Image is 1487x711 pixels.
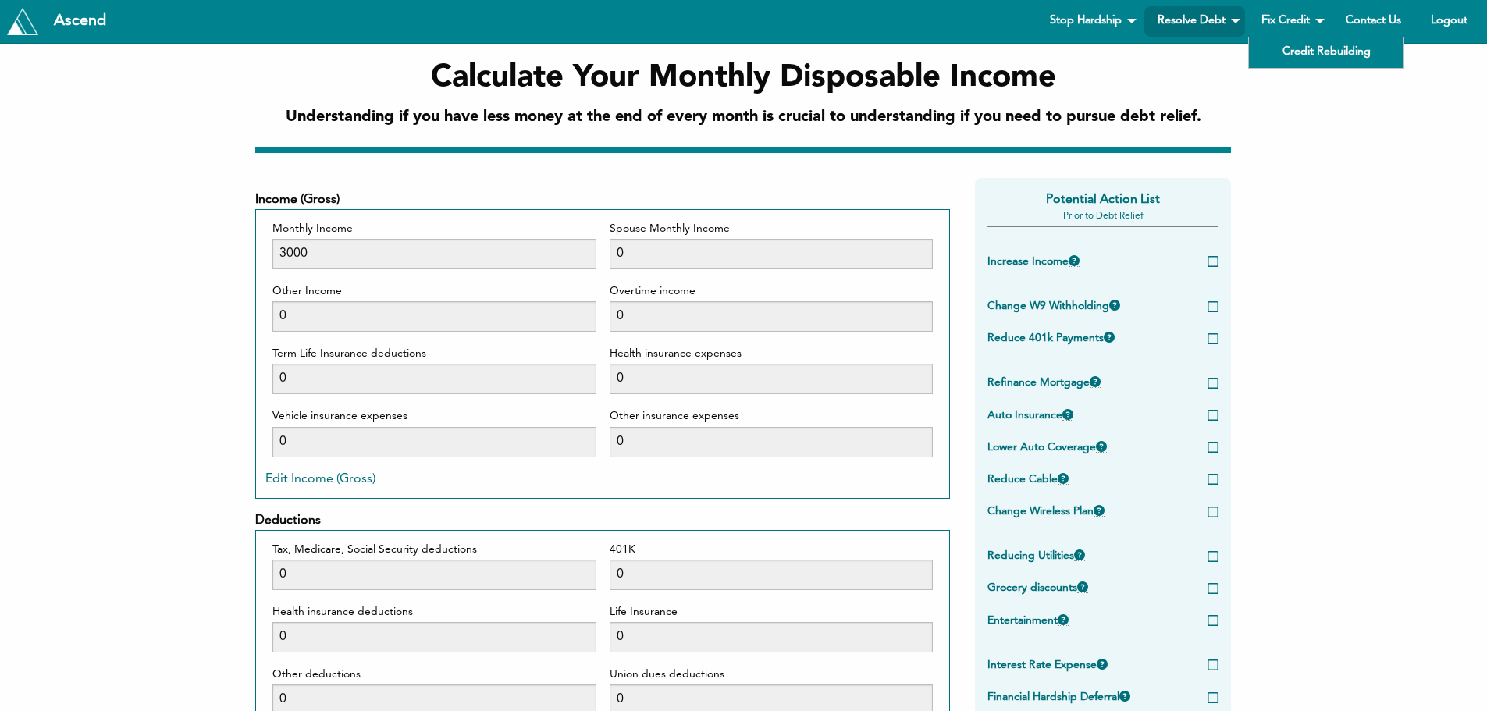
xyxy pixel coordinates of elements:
label: Entertainment [987,611,1208,631]
label: Term Life Insurance deductions [272,344,596,364]
label: Overtime income [610,282,933,301]
label: Other deductions [272,665,596,684]
label: Reducing Utilities [987,546,1208,566]
label: 401K [610,540,933,560]
label: Auto Insurance [987,406,1208,425]
div: Ascend [41,13,119,29]
h1: Calculate Your Monthly Disposable Income [286,56,1201,100]
a: Credit Rebuilding [1249,37,1403,68]
label: Other insurance expenses [610,407,933,426]
div: Prior to Debt Relief [987,209,1219,223]
a: Tryascend.com Ascend [3,4,123,38]
label: Reduce 401k Payments [987,329,1208,348]
a: Contact Us [1332,6,1414,37]
button: Edit Income (Gross) [265,473,375,485]
label: Health insurance deductions [272,603,596,622]
label: Monthly Income [272,219,596,239]
label: Life Insurance [610,603,933,622]
a: Fix Credit [1248,6,1329,37]
a: Stop Hardship [1037,6,1141,37]
a: Resolve Debt [1144,6,1245,37]
a: Logout [1418,6,1481,37]
label: Lower Auto Coverage [987,438,1208,457]
label: Grocery discounts [987,578,1208,598]
label: Change W9 Withholding [987,297,1208,316]
span: Income (Gross) [255,194,340,206]
label: Change Wireless Plan [987,502,1208,521]
label: Refinance Mortgage [987,373,1208,393]
label: Increase Income [987,252,1208,272]
img: Tryascend.com [7,8,38,34]
div: Potential Action List [987,190,1219,209]
label: Vehicle insurance expenses [272,407,596,426]
label: Union dues deductions [610,665,933,684]
label: Spouse Monthly Income [610,219,933,239]
label: Reduce Cable [987,470,1208,489]
label: Tax, Medicare, Social Security deductions [272,540,596,560]
label: Interest Rate Expense [987,656,1208,675]
label: Financial Hardship Deferral [987,688,1208,707]
label: Health insurance expenses [610,344,933,364]
h2: Understanding if you have less money at the end of every month is crucial to understanding if you... [286,106,1201,128]
label: Other Income [272,282,596,301]
span: Deductions [255,514,321,527]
